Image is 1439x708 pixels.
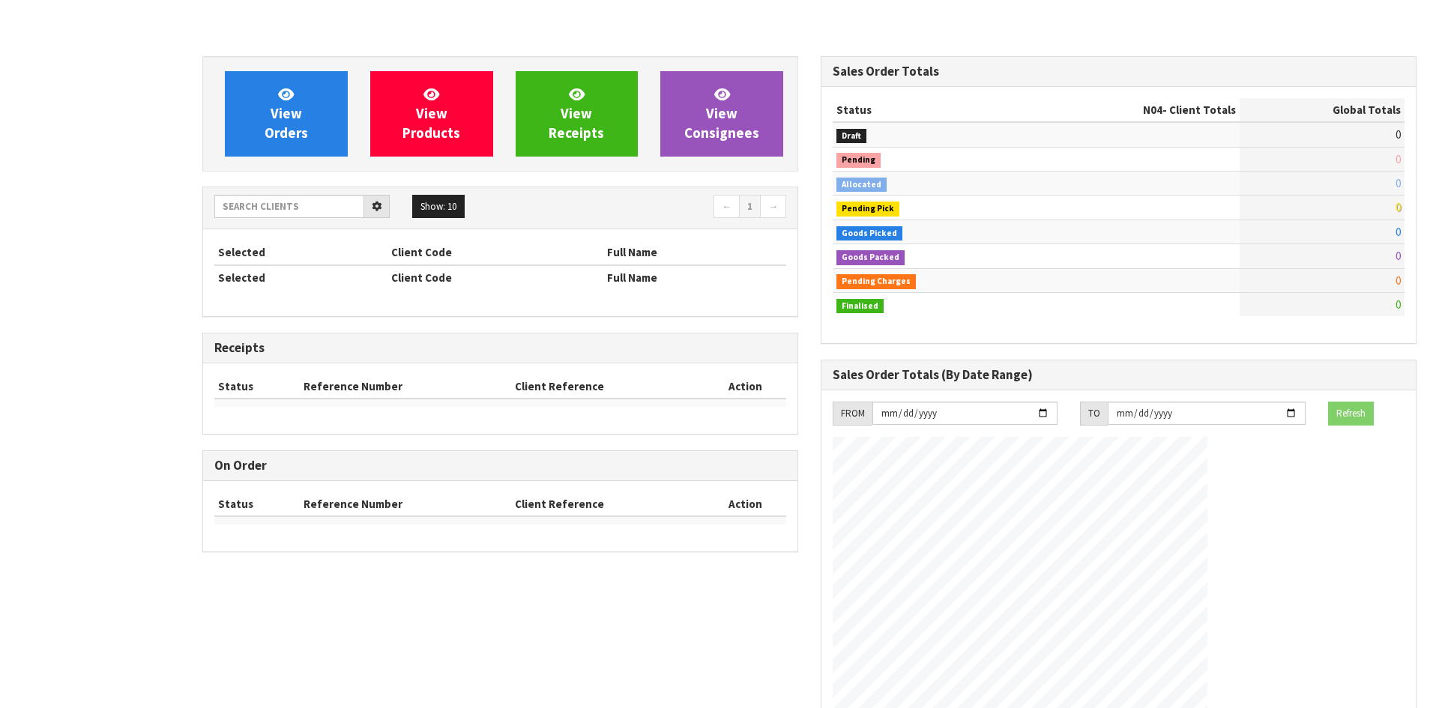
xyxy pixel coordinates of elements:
a: ← [714,195,740,219]
span: View Orders [265,85,308,142]
span: Allocated [836,178,887,193]
button: Show: 10 [412,195,465,219]
span: Pending [836,153,881,168]
th: Status [214,492,300,516]
th: Client Code [387,240,603,264]
th: Full Name [603,265,786,289]
span: N04 [1143,103,1162,117]
div: FROM [833,402,872,426]
h3: Sales Order Totals [833,64,1405,79]
span: Goods Picked [836,226,902,241]
span: 0 [1396,249,1401,263]
span: 0 [1396,127,1401,142]
span: 0 [1396,176,1401,190]
span: View Consignees [684,85,759,142]
span: Pending Pick [836,202,899,217]
th: Action [704,375,786,399]
a: 1 [739,195,761,219]
h3: Receipts [214,341,786,355]
span: View Receipts [549,85,604,142]
a: ViewReceipts [516,71,639,157]
span: Goods Packed [836,250,905,265]
h3: On Order [214,459,786,473]
input: Search clients [214,195,364,218]
span: 0 [1396,152,1401,166]
span: Draft [836,129,866,144]
nav: Page navigation [511,195,786,221]
th: Client Reference [511,375,704,399]
th: Full Name [603,240,786,264]
a: → [760,195,786,219]
th: Global Totals [1240,98,1405,122]
a: ViewConsignees [660,71,783,157]
button: Refresh [1328,402,1374,426]
th: Action [704,492,786,516]
h3: Sales Order Totals (By Date Range) [833,368,1405,382]
div: TO [1080,402,1108,426]
th: Reference Number [300,492,512,516]
th: Client Reference [511,492,704,516]
a: ViewProducts [370,71,493,157]
th: Selected [214,265,387,289]
span: 0 [1396,297,1401,312]
a: ViewOrders [225,71,348,157]
span: Finalised [836,299,884,314]
span: 0 [1396,225,1401,239]
th: Status [214,375,300,399]
span: 0 [1396,200,1401,214]
th: - Client Totals [1021,98,1240,122]
th: Status [833,98,1021,122]
th: Reference Number [300,375,512,399]
span: Pending Charges [836,274,916,289]
span: View Products [402,85,460,142]
span: 0 [1396,273,1401,288]
th: Client Code [387,265,603,289]
th: Selected [214,240,387,264]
